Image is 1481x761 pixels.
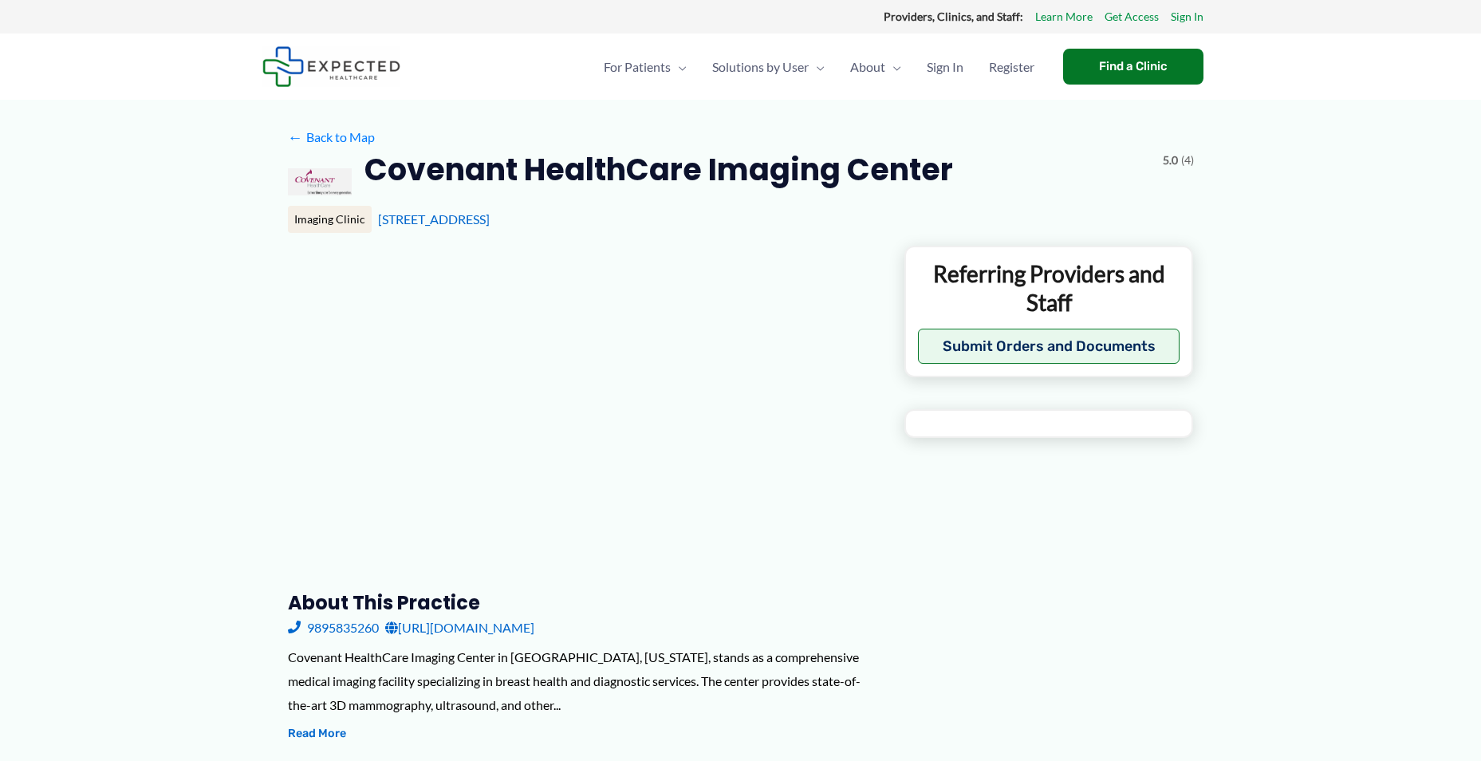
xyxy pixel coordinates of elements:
span: ← [288,129,303,144]
a: Find a Clinic [1063,49,1203,85]
p: Referring Providers and Staff [918,259,1180,317]
span: (4) [1181,150,1194,171]
a: Register [976,39,1047,95]
a: AboutMenu Toggle [837,39,914,95]
button: Submit Orders and Documents [918,329,1180,365]
h2: Covenant HealthCare Imaging Center [364,150,953,189]
div: Covenant HealthCare Imaging Center in [GEOGRAPHIC_DATA], [US_STATE], stands as a comprehensive me... [288,645,879,716]
div: Imaging Clinic [288,206,372,233]
nav: Primary Site Navigation [591,39,1047,95]
span: Sign In [927,39,963,95]
span: Solutions by User [712,39,809,95]
a: [URL][DOMAIN_NAME] [385,616,534,640]
span: Menu Toggle [809,39,825,95]
a: Sign In [1171,6,1203,27]
a: Sign In [914,39,976,95]
span: For Patients [604,39,671,95]
a: Learn More [1035,6,1093,27]
h3: About this practice [288,590,879,615]
span: Register [989,39,1034,95]
a: For PatientsMenu Toggle [591,39,699,95]
button: Read More [288,724,346,743]
img: Expected Healthcare Logo - side, dark font, small [262,46,400,87]
span: About [850,39,885,95]
a: Get Access [1105,6,1159,27]
a: Solutions by UserMenu Toggle [699,39,837,95]
span: Menu Toggle [885,39,901,95]
strong: Providers, Clinics, and Staff: [884,10,1023,23]
a: 9895835260 [288,616,379,640]
span: 5.0 [1163,150,1178,171]
a: ←Back to Map [288,125,375,149]
span: Menu Toggle [671,39,687,95]
a: [STREET_ADDRESS] [378,211,490,227]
